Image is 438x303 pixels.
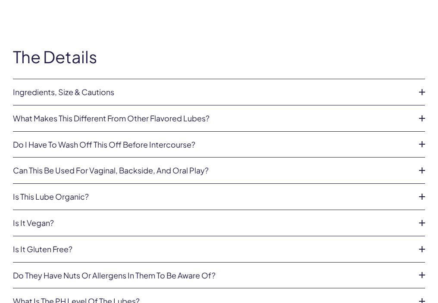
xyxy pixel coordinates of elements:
a: Ingredients, Size & Cautions [13,88,411,96]
a: What makes this different from other flavored lubes? [13,114,411,123]
a: Is it gluten free? [13,245,411,254]
a: Do I have to wash off this off before intercourse? [13,140,411,149]
h2: The Details [13,48,425,66]
a: Is this lube organic? [13,192,411,201]
a: Is it vegan? [13,219,411,227]
a: Can this be used for vaginal, backside, and oral play? [13,166,411,175]
a: Do they have nuts or allergens in them to be aware of? [13,271,411,280]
